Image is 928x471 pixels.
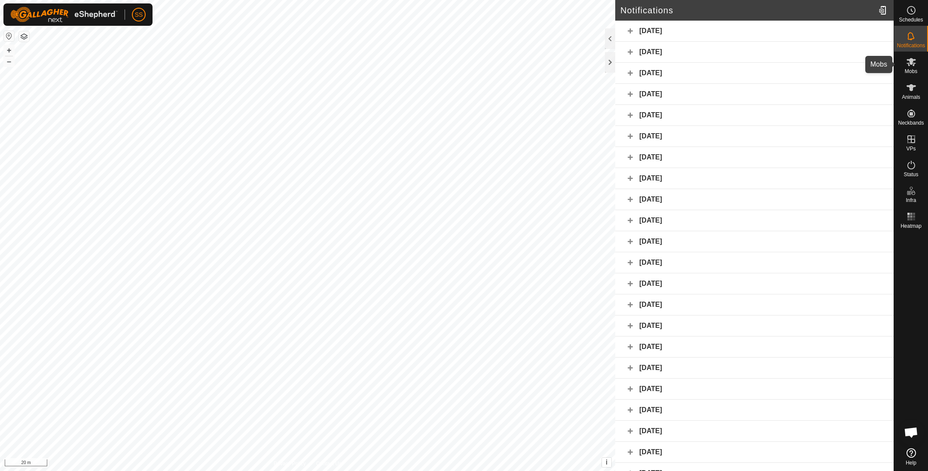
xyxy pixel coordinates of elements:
[615,400,894,421] div: [DATE]
[615,84,894,105] div: [DATE]
[615,294,894,315] div: [DATE]
[906,146,916,151] span: VPs
[615,231,894,252] div: [DATE]
[4,45,14,55] button: +
[316,460,342,468] a: Contact Us
[602,458,611,467] button: i
[615,42,894,63] div: [DATE]
[135,10,143,19] span: SS
[906,198,916,203] span: Infra
[615,168,894,189] div: [DATE]
[615,210,894,231] div: [DATE]
[274,460,306,468] a: Privacy Policy
[615,21,894,42] div: [DATE]
[899,17,923,22] span: Schedules
[615,147,894,168] div: [DATE]
[615,105,894,126] div: [DATE]
[615,273,894,294] div: [DATE]
[615,358,894,379] div: [DATE]
[615,126,894,147] div: [DATE]
[615,379,894,400] div: [DATE]
[615,189,894,210] div: [DATE]
[897,43,925,48] span: Notifications
[615,63,894,84] div: [DATE]
[615,315,894,336] div: [DATE]
[10,7,118,22] img: Gallagher Logo
[901,223,922,229] span: Heatmap
[620,5,875,15] h2: Notifications
[905,69,917,74] span: Mobs
[606,459,607,466] span: i
[904,172,918,177] span: Status
[894,445,928,469] a: Help
[615,252,894,273] div: [DATE]
[902,95,920,100] span: Animals
[615,442,894,463] div: [DATE]
[19,31,29,42] button: Map Layers
[615,421,894,442] div: [DATE]
[4,31,14,41] button: Reset Map
[906,460,916,465] span: Help
[4,56,14,67] button: –
[898,419,924,445] div: Open chat
[615,336,894,358] div: [DATE]
[898,120,924,125] span: Neckbands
